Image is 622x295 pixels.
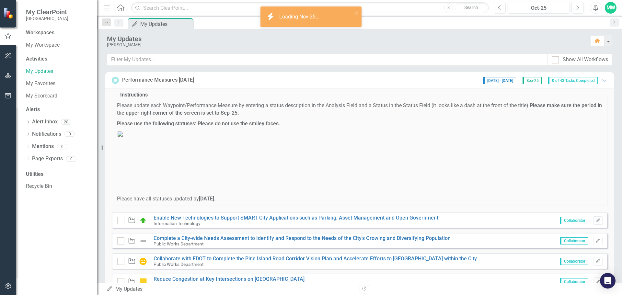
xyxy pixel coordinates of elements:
[26,29,54,37] div: Workspaces
[107,54,548,66] input: Filter My Updates...
[455,3,487,12] button: Search
[32,130,61,138] a: Notifications
[139,237,147,245] img: Not Defined
[26,41,91,49] a: My Workspace
[154,276,305,282] a: Reduce Congestion at Key Intersections on [GEOGRAPHIC_DATA]
[560,217,588,224] span: Collaborator
[154,262,203,267] small: Public Works Department
[354,9,359,17] button: close
[32,155,63,163] a: Page Exports
[26,16,68,21] small: [GEOGRAPHIC_DATA]
[117,120,280,127] strong: Please use the following statuses: Please do not use the smiley faces.
[26,55,91,63] div: Activities
[26,80,91,87] a: My Favorites
[140,20,191,28] div: My Updates
[117,102,602,117] p: Please update each Waypoint/Performance Measure by entering a status description in the Analysis ...
[199,196,216,202] strong: [DATE].
[131,2,489,14] input: Search ClearPoint...
[523,77,542,84] span: Sep-25
[122,76,194,84] div: Performance Measures [DATE]
[510,4,568,12] div: Oct-25
[600,273,616,289] div: Open Intercom Messenger
[32,118,58,126] a: Alert Inbox
[117,91,151,99] legend: Instructions
[106,286,355,293] div: My Updates
[139,217,147,224] img: On Schedule or Complete
[139,257,147,265] img: In Progress
[154,241,203,246] small: Public Works Department
[560,237,588,244] span: Collaborator
[61,119,71,125] div: 20
[117,131,231,192] img: mceclip0%20v16.png
[279,13,321,21] div: Loading Nov-25...
[464,5,478,10] span: Search
[605,2,616,14] button: MW
[154,215,438,221] a: Enable New Technologies to Support SMART City Applications such as Parking, Asset Management and ...
[26,106,91,113] div: Alerts
[26,8,68,16] span: My ClearPoint
[563,56,608,63] div: Show All Workflows
[26,171,91,178] div: Utilities
[26,68,91,75] a: My Updates
[3,7,15,19] img: ClearPoint Strategy
[64,131,75,137] div: 0
[107,42,584,47] div: [PERSON_NAME]
[154,221,200,226] small: Information Technology
[66,156,76,162] div: 0
[32,143,54,150] a: Mentions
[154,235,451,241] a: Complete a City-wide Needs Assessment to Identify and Respond to the Needs of the City's Growing ...
[508,2,570,14] button: Oct-25
[26,183,91,190] a: Recycle Bin
[154,282,203,287] small: Public Works Department
[26,92,91,100] a: My Scorecard
[117,102,602,116] strong: Please make sure the period in the upper right corner of the screen is set to Sep-25.
[57,144,67,149] div: 0
[560,278,588,285] span: Collaborator
[483,77,516,84] span: [DATE] - [DATE]
[139,278,147,286] img: In Progress or Needs Work
[154,255,477,262] a: Collaborate with FDOT to Complete the Pine Island Road Corridor Vision Plan and Accelerate Effort...
[117,195,602,203] p: Please have all statuses updated by
[107,35,584,42] div: My Updates
[560,258,588,265] span: Collaborator
[548,77,598,84] span: 0 of 43 Tasks Completed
